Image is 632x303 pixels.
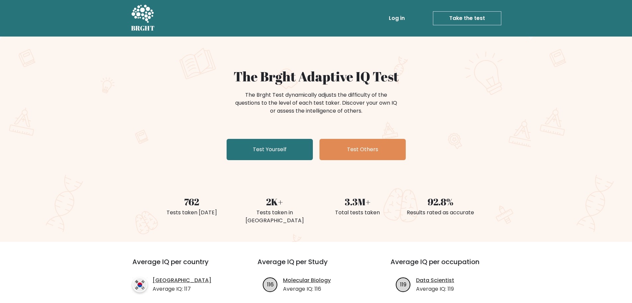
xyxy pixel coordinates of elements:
a: Test Yourself [227,139,313,160]
div: 3.3M+ [320,195,395,209]
a: BRGHT [131,3,155,34]
a: Data Scientist [416,276,454,284]
h5: BRGHT [131,24,155,32]
div: Results rated as accurate [403,209,478,217]
a: Molecular Biology [283,276,331,284]
img: country [132,277,147,292]
p: Average IQ: 119 [416,285,454,293]
p: Average IQ: 116 [283,285,331,293]
a: Log in [386,12,407,25]
a: Take the test [433,11,501,25]
text: 116 [267,280,274,288]
h1: The Brght Adaptive IQ Test [154,68,478,84]
h3: Average IQ per country [132,258,234,274]
a: [GEOGRAPHIC_DATA] [153,276,211,284]
div: Tests taken in [GEOGRAPHIC_DATA] [237,209,312,225]
div: Total tests taken [320,209,395,217]
p: Average IQ: 117 [153,285,211,293]
div: Tests taken [DATE] [154,209,229,217]
div: 2K+ [237,195,312,209]
div: The Brght Test dynamically adjusts the difficulty of the questions to the level of each test take... [233,91,399,115]
h3: Average IQ per occupation [390,258,508,274]
text: 119 [400,280,406,288]
div: 762 [154,195,229,209]
a: Test Others [319,139,406,160]
div: 92.8% [403,195,478,209]
h3: Average IQ per Study [257,258,375,274]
